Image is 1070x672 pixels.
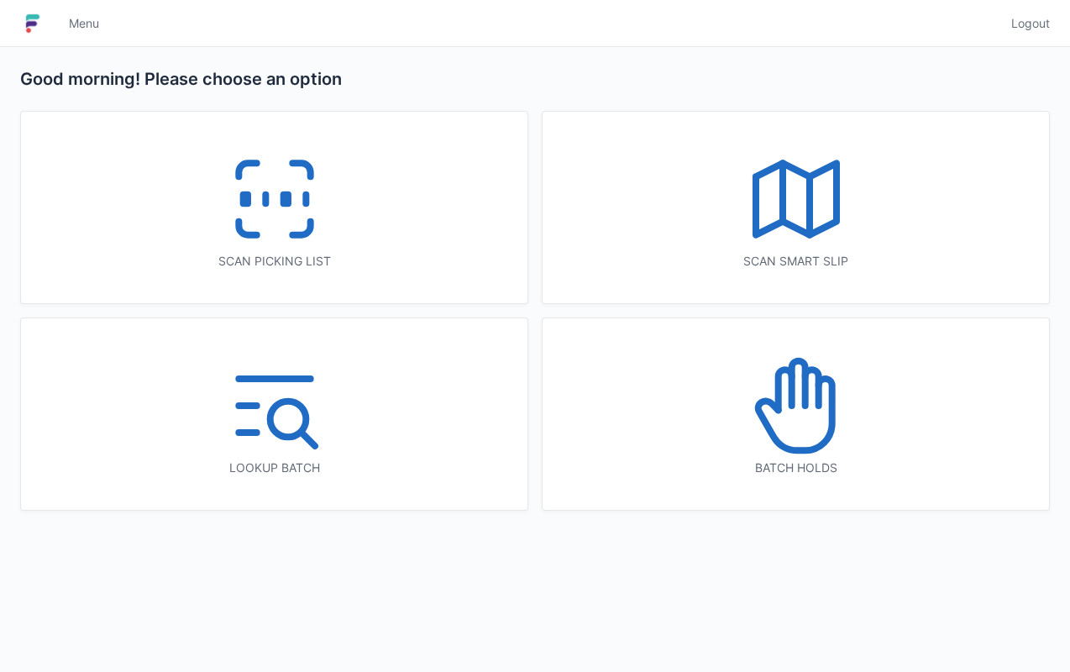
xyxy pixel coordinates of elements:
[69,15,99,32] span: Menu
[55,459,494,476] div: Lookup batch
[1011,15,1050,32] span: Logout
[576,253,1015,270] div: Scan smart slip
[576,459,1015,476] div: Batch holds
[20,111,528,304] a: Scan picking list
[542,111,1050,304] a: Scan smart slip
[20,318,528,511] a: Lookup batch
[20,10,45,37] img: logo-small.jpg
[20,67,1050,91] h2: Good morning! Please choose an option
[1001,8,1050,39] a: Logout
[542,318,1050,511] a: Batch holds
[59,8,109,39] a: Menu
[55,253,494,270] div: Scan picking list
